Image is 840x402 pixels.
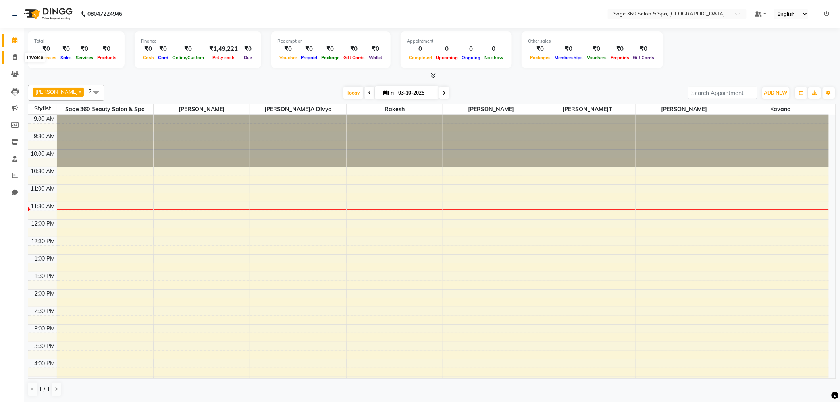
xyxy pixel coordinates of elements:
div: ₹0 [170,44,206,54]
div: ₹0 [34,44,58,54]
span: Kavana [732,104,829,114]
span: Prepaid [299,55,319,60]
div: ₹0 [585,44,609,54]
span: Online/Custom [170,55,206,60]
span: [PERSON_NAME] [636,104,732,114]
span: Completed [407,55,434,60]
span: Cash [141,55,156,60]
div: ₹0 [241,44,255,54]
span: Rakesh [347,104,443,114]
div: ₹0 [95,44,118,54]
div: ₹0 [156,44,170,54]
div: ₹0 [528,44,553,54]
span: Services [74,55,95,60]
span: Card [156,55,170,60]
span: [PERSON_NAME]a Divya [250,104,346,114]
span: Today [343,87,363,99]
span: ADD NEW [764,90,788,96]
div: Other sales [528,38,657,44]
span: Gift Cards [631,55,657,60]
div: 2:00 PM [33,290,57,298]
div: 12:00 PM [30,220,57,228]
span: Petty cash [210,55,237,60]
div: Total [34,38,118,44]
div: 2:30 PM [33,307,57,315]
div: ₹0 [609,44,631,54]
div: Redemption [277,38,384,44]
div: 12:30 PM [30,237,57,245]
div: 3:00 PM [33,325,57,333]
div: 10:30 AM [29,167,57,176]
span: Fri [381,90,396,96]
div: ₹0 [74,44,95,54]
span: No show [482,55,505,60]
div: 9:30 AM [33,132,57,141]
div: 1:30 PM [33,272,57,280]
div: 11:00 AM [29,185,57,193]
span: 1 / 1 [39,385,50,394]
span: +7 [85,88,98,95]
div: ₹0 [367,44,384,54]
div: 10:00 AM [29,150,57,158]
span: Prepaids [609,55,631,60]
div: Invoice [25,53,45,62]
div: ₹1,49,221 [206,44,241,54]
div: 9:00 AM [33,115,57,123]
div: ₹0 [341,44,367,54]
span: Gift Cards [341,55,367,60]
div: 4:30 PM [33,377,57,385]
span: Ongoing [460,55,482,60]
div: 0 [434,44,460,54]
span: Products [95,55,118,60]
span: Due [242,55,254,60]
div: ₹0 [631,44,657,54]
div: ₹0 [553,44,585,54]
div: 4:00 PM [33,359,57,368]
div: 11:30 AM [29,202,57,211]
div: Appointment [407,38,505,44]
span: Packages [528,55,553,60]
div: ₹0 [319,44,341,54]
span: Package [319,55,341,60]
div: ₹0 [299,44,319,54]
div: 0 [460,44,482,54]
span: [PERSON_NAME]t [539,104,636,114]
div: 1:00 PM [33,255,57,263]
span: [PERSON_NAME] [35,89,78,95]
b: 08047224946 [87,3,122,25]
span: Memberships [553,55,585,60]
div: ₹0 [141,44,156,54]
div: 0 [482,44,505,54]
img: logo [20,3,75,25]
span: Wallet [367,55,384,60]
div: ₹0 [277,44,299,54]
div: 0 [407,44,434,54]
span: Voucher [277,55,299,60]
div: Stylist [28,104,57,113]
span: [PERSON_NAME] [154,104,250,114]
span: Sage 360 Beauty Salon & Spa [57,104,153,114]
div: Finance [141,38,255,44]
button: ADD NEW [762,87,790,99]
div: ₹0 [58,44,74,54]
a: x [78,89,81,95]
span: Upcoming [434,55,460,60]
div: 3:30 PM [33,342,57,350]
span: [PERSON_NAME] [443,104,539,114]
span: Sales [58,55,74,60]
input: Search Appointment [688,87,757,99]
span: Vouchers [585,55,609,60]
input: 2025-10-03 [396,87,435,99]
